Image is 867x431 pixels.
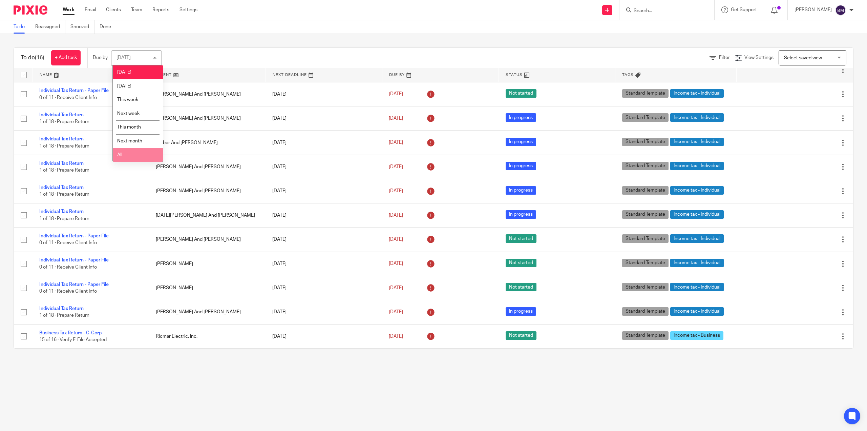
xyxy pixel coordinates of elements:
[39,144,89,149] span: 1 of 18 · Prepare Return
[622,234,669,243] span: Standard Template
[149,252,266,276] td: [PERSON_NAME]
[131,6,142,13] a: Team
[35,20,65,34] a: Reassigned
[670,234,724,243] span: Income tax - Individual
[670,210,724,219] span: Income tax - Individual
[506,283,536,291] span: Not started
[719,55,730,60] span: Filter
[622,283,669,291] span: Standard Template
[622,89,669,98] span: Standard Template
[389,213,403,218] span: [DATE]
[39,258,109,262] a: Individual Tax Return - Paper File
[506,138,536,146] span: In progress
[835,5,846,16] img: svg%3E
[784,56,822,60] span: Select saved view
[117,153,122,157] span: All
[152,6,169,13] a: Reports
[39,137,84,141] a: Individual Tax Return
[506,331,536,340] span: Not started
[39,161,84,166] a: Individual Tax Return
[266,131,382,155] td: [DATE]
[117,97,138,102] span: This week
[117,55,131,60] div: [DATE]
[39,168,89,173] span: 1 of 18 · Prepare Return
[100,20,116,34] a: Done
[670,307,724,316] span: Income tax - Individual
[622,138,669,146] span: Standard Template
[149,276,266,300] td: [PERSON_NAME]
[633,8,694,14] input: Search
[39,209,84,214] a: Individual Tax Return
[266,82,382,106] td: [DATE]
[14,5,47,15] img: Pixie
[622,186,669,195] span: Standard Template
[39,282,109,287] a: Individual Tax Return - Paper File
[389,140,403,145] span: [DATE]
[117,125,141,130] span: This month
[506,186,536,195] span: In progress
[506,307,536,316] span: In progress
[39,265,97,270] span: 0 of 11 · Receive Client Info
[389,189,403,193] span: [DATE]
[39,337,107,342] span: 15 of 16 · Verify E-File Accepted
[179,6,197,13] a: Settings
[149,131,266,155] td: Amber And [PERSON_NAME]
[506,113,536,122] span: In progress
[622,307,669,316] span: Standard Template
[51,50,81,65] a: + Add task
[39,234,109,238] a: Individual Tax Return - Paper File
[149,155,266,179] td: [PERSON_NAME] And [PERSON_NAME]
[106,6,121,13] a: Clients
[39,331,102,335] a: Business Tax Return - C-Corp
[506,234,536,243] span: Not started
[266,179,382,203] td: [DATE]
[39,119,89,124] span: 1 of 18 · Prepare Return
[35,55,44,60] span: (16)
[670,113,724,122] span: Income tax - Individual
[622,162,669,170] span: Standard Template
[21,54,44,61] h1: To do
[266,300,382,324] td: [DATE]
[389,334,403,339] span: [DATE]
[670,259,724,267] span: Income tax - Individual
[266,252,382,276] td: [DATE]
[149,106,266,131] td: [PERSON_NAME] And [PERSON_NAME]
[670,283,724,291] span: Income tax - Individual
[149,82,266,106] td: [PERSON_NAME] And [PERSON_NAME]
[389,261,403,266] span: [DATE]
[39,306,84,311] a: Individual Tax Return
[63,6,75,13] a: Work
[622,259,669,267] span: Standard Template
[506,210,536,219] span: In progress
[506,89,536,98] span: Not started
[149,203,266,227] td: [DATE][PERSON_NAME] And [PERSON_NAME]
[389,92,403,97] span: [DATE]
[389,164,403,169] span: [DATE]
[39,313,89,318] span: 1 of 18 · Prepare Return
[622,331,669,340] span: Standard Template
[622,73,634,77] span: Tags
[266,324,382,348] td: [DATE]
[117,70,131,75] span: [DATE]
[70,20,94,34] a: Snoozed
[622,113,669,122] span: Standard Template
[670,331,723,340] span: Income tax - Business
[506,259,536,267] span: Not started
[149,228,266,252] td: [PERSON_NAME] And [PERSON_NAME]
[795,6,832,13] p: [PERSON_NAME]
[117,111,140,116] span: Next week
[389,116,403,121] span: [DATE]
[117,84,131,89] span: [DATE]
[266,276,382,300] td: [DATE]
[389,310,403,314] span: [DATE]
[149,179,266,203] td: [PERSON_NAME] And [PERSON_NAME]
[670,186,724,195] span: Income tax - Individual
[266,106,382,131] td: [DATE]
[731,7,757,12] span: Get Support
[39,95,97,100] span: 0 of 11 · Receive Client Info
[149,300,266,324] td: [PERSON_NAME] And [PERSON_NAME]
[670,138,724,146] span: Income tax - Individual
[389,237,403,242] span: [DATE]
[744,55,774,60] span: View Settings
[39,113,84,117] a: Individual Tax Return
